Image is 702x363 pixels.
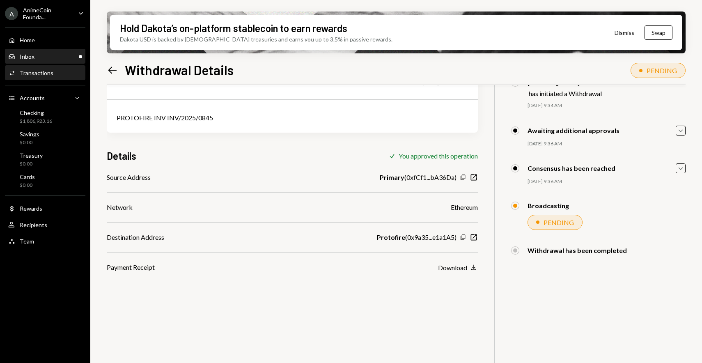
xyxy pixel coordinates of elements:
a: Treasury$0.00 [5,149,85,169]
div: $0.00 [20,139,39,146]
a: Accounts [5,90,85,105]
h3: Details [107,149,136,163]
div: Hold Dakota’s on-platform stablecoin to earn rewards [120,21,347,35]
b: Protofire [377,232,405,242]
div: PENDING [647,67,677,74]
div: Recipients [20,221,47,228]
div: Inbox [20,53,34,60]
div: A [5,7,18,20]
div: ( 0x9a35...e1a1A5 ) [377,232,457,242]
div: PENDING [544,218,574,226]
div: [DATE] 9:36 AM [528,178,686,185]
div: $0.00 [20,161,43,168]
h1: Withdrawal Details [125,62,234,78]
a: Cards$0.00 [5,171,85,191]
div: Broadcasting [528,202,569,209]
div: Home [20,37,35,44]
div: Rewards [20,205,42,212]
div: Cards [20,173,35,180]
div: Accounts [20,94,45,101]
div: [DATE] 9:36 AM [528,140,686,147]
div: Dakota USD is backed by [DEMOGRAPHIC_DATA] treasuries and earns you up to 3.5% in passive rewards. [120,35,392,44]
div: Consensus has been reached [528,164,615,172]
a: Rewards [5,201,85,216]
div: Payment Receipt [107,262,155,272]
div: Ethereum [451,202,478,212]
div: Destination Address [107,232,164,242]
a: Team [5,234,85,248]
div: ( 0xfCf1...bA36Da ) [380,172,457,182]
button: Dismiss [604,23,645,42]
div: PROTOFIRE INV INV/2025/0845 [117,113,468,123]
div: Team [20,238,34,245]
button: Download [438,263,478,272]
div: Withdrawal has been completed [528,246,627,254]
div: $1,806,923.16 [20,118,52,125]
a: Home [5,32,85,47]
div: Source Address [107,172,151,182]
div: You approved this operation [399,152,478,160]
div: Transactions [20,69,53,76]
a: Recipients [5,217,85,232]
div: Savings [20,131,39,138]
div: [DATE] 9:34 AM [528,102,686,109]
div: Treasury [20,152,43,159]
div: Network [107,202,133,212]
div: Download [438,264,467,271]
a: Savings$0.00 [5,128,85,148]
a: Transactions [5,65,85,80]
div: $0.00 [20,182,35,189]
div: Checking [20,109,52,116]
a: Inbox [5,49,85,64]
div: has initiated a Withdrawal [529,90,602,97]
div: AnimeCoin Founda... [23,7,71,21]
a: Checking$1,806,923.16 [5,107,85,126]
b: Primary [380,172,404,182]
button: Swap [645,25,672,40]
div: Awaiting additional approvals [528,126,619,134]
